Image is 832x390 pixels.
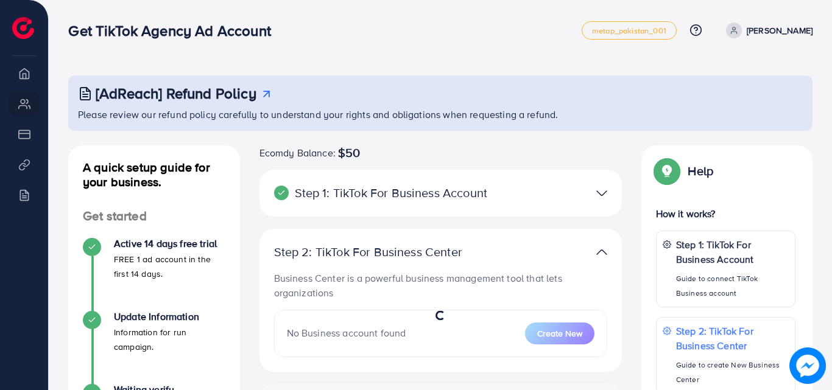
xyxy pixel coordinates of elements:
h4: A quick setup guide for your business. [68,160,240,189]
p: Step 1: TikTok For Business Account [274,186,490,200]
p: Step 2: TikTok For Business Center [676,324,789,353]
li: Active 14 days free trial [68,238,240,311]
p: Guide to create New Business Center [676,358,789,387]
li: Update Information [68,311,240,384]
img: Popup guide [656,160,678,182]
p: How it works? [656,206,796,221]
p: [PERSON_NAME] [747,23,813,38]
img: image [789,347,826,384]
p: Step 2: TikTok For Business Center [274,245,490,259]
h3: [AdReach] Refund Policy [96,85,256,102]
a: metap_pakistan_001 [582,21,677,40]
img: TikTok partner [596,184,607,202]
h4: Update Information [114,311,225,322]
h4: Get started [68,209,240,224]
img: TikTok partner [596,243,607,261]
p: Step 1: TikTok For Business Account [676,237,789,266]
p: Help [688,164,713,178]
h4: Active 14 days free trial [114,238,225,249]
span: Ecomdy Balance: [259,145,336,160]
a: [PERSON_NAME] [721,23,813,38]
p: Please review our refund policy carefully to understand your rights and obligations when requesti... [78,107,805,122]
p: Information for run campaign. [114,325,225,354]
img: logo [12,17,34,39]
span: $50 [338,145,360,160]
span: metap_pakistan_001 [592,27,666,35]
p: Guide to connect TikTok Business account [676,271,789,301]
h3: Get TikTok Agency Ad Account [68,22,280,40]
p: FREE 1 ad account in the first 14 days. [114,252,225,281]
